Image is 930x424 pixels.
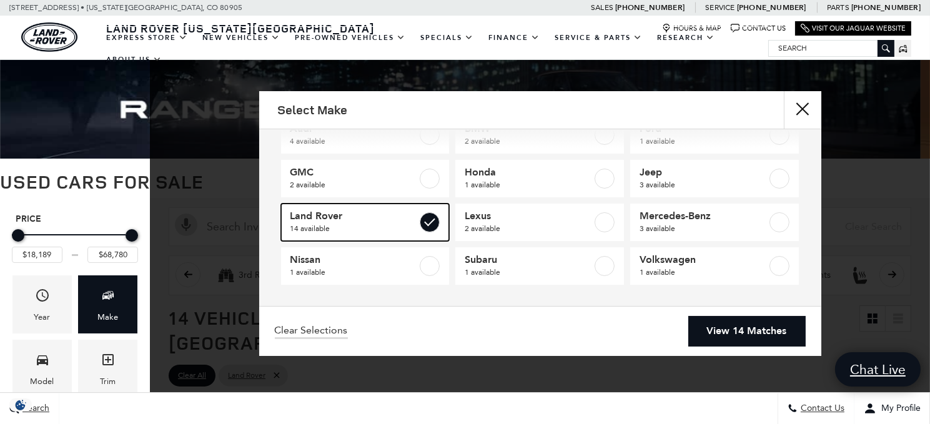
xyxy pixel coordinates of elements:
[195,27,287,49] a: New Vehicles
[100,375,116,388] div: Trim
[465,166,592,179] span: Honda
[801,24,906,33] a: Visit Our Jaguar Website
[99,49,169,71] a: About Us
[413,27,481,49] a: Specials
[6,398,35,412] img: Opt-Out Icon
[798,403,844,414] span: Contact Us
[465,179,592,191] span: 1 available
[97,310,118,324] div: Make
[6,398,35,412] section: Click to Open Cookie Consent Modal
[455,160,624,197] a: Honda1 available
[465,210,592,222] span: Lexus
[844,361,912,378] span: Chat Live
[769,41,894,56] input: Search
[827,3,849,12] span: Parts
[640,166,767,179] span: Jeep
[290,135,418,147] span: 4 available
[465,266,592,279] span: 1 available
[101,349,116,375] span: Trim
[547,27,650,49] a: Service & Parts
[465,222,592,235] span: 2 available
[630,204,799,241] a: Mercedes-Benz3 available
[481,27,547,49] a: Finance
[737,2,806,12] a: [PHONE_NUMBER]
[12,225,138,263] div: Price
[615,2,685,12] a: [PHONE_NUMBER]
[278,103,348,117] h2: Select Make
[630,160,799,197] a: Jeep3 available
[835,352,921,387] a: Chat Live
[630,247,799,285] a: Volkswagen1 available
[31,375,54,388] div: Model
[640,179,767,191] span: 3 available
[16,214,134,225] h5: Price
[9,3,242,12] a: [STREET_ADDRESS] • [US_STATE][GEOGRAPHIC_DATA], CO 80905
[650,27,722,49] a: Research
[876,403,921,414] span: My Profile
[287,27,413,49] a: Pre-Owned Vehicles
[290,179,418,191] span: 2 available
[12,229,24,242] div: Minimum Price
[35,349,50,375] span: Model
[640,254,767,266] span: Volkswagen
[290,166,418,179] span: GMC
[290,210,418,222] span: Land Rover
[662,24,721,33] a: Hours & Map
[290,266,418,279] span: 1 available
[12,247,62,263] input: Minimum
[87,247,138,263] input: Maximum
[591,3,613,12] span: Sales
[851,2,921,12] a: [PHONE_NUMBER]
[99,27,768,71] nav: Main Navigation
[12,340,72,398] div: ModelModel
[465,135,592,147] span: 2 available
[281,247,450,285] a: Nissan1 available
[281,116,450,154] a: Audi4 available
[99,27,195,49] a: EXPRESS STORE
[630,116,799,154] a: Ford1 available
[731,24,786,33] a: Contact Us
[455,204,624,241] a: Lexus2 available
[290,254,418,266] span: Nissan
[281,160,450,197] a: GMC2 available
[854,393,930,424] button: Open user profile menu
[784,91,821,129] button: close
[640,266,767,279] span: 1 available
[465,254,592,266] span: Subaru
[34,310,51,324] div: Year
[126,229,138,242] div: Maximum Price
[78,275,137,333] div: MakeMake
[99,21,382,36] a: Land Rover [US_STATE][GEOGRAPHIC_DATA]
[640,135,767,147] span: 1 available
[35,285,50,310] span: Year
[106,21,375,36] span: Land Rover [US_STATE][GEOGRAPHIC_DATA]
[688,316,806,347] a: View 14 Matches
[705,3,735,12] span: Service
[275,324,348,339] a: Clear Selections
[455,247,624,285] a: Subaru1 available
[12,275,72,333] div: YearYear
[101,285,116,310] span: Make
[21,22,77,52] a: land-rover
[21,22,77,52] img: Land Rover
[640,210,767,222] span: Mercedes-Benz
[78,340,137,398] div: TrimTrim
[290,222,418,235] span: 14 available
[281,204,450,241] a: Land Rover14 available
[640,222,767,235] span: 3 available
[455,116,624,154] a: BMW2 available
